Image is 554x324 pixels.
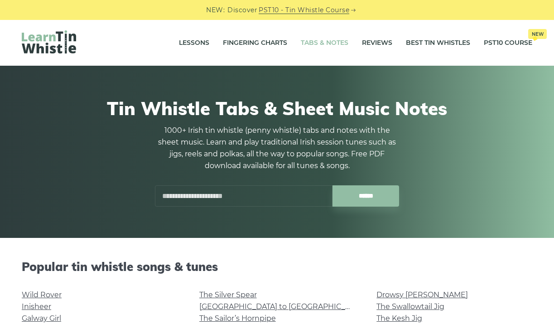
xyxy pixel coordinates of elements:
a: The Kesh Jig [376,314,422,323]
span: New [528,29,547,39]
a: The Swallowtail Jig [376,302,444,311]
a: Fingering Charts [223,32,287,54]
a: PST10 CourseNew [484,32,532,54]
a: Drowsy [PERSON_NAME] [376,290,468,299]
a: The Silver Spear [199,290,257,299]
a: Best Tin Whistles [406,32,470,54]
h1: Tin Whistle Tabs & Sheet Music Notes [26,97,528,119]
a: Galway Girl [22,314,61,323]
a: Inisheer [22,302,51,311]
a: Lessons [179,32,209,54]
a: Tabs & Notes [301,32,348,54]
a: Reviews [362,32,392,54]
p: 1000+ Irish tin whistle (penny whistle) tabs and notes with the sheet music. Learn and play tradi... [155,125,400,172]
img: LearnTinWhistle.com [22,30,76,53]
a: [GEOGRAPHIC_DATA] to [GEOGRAPHIC_DATA] [199,302,366,311]
a: The Sailor’s Hornpipe [199,314,276,323]
h2: Popular tin whistle songs & tunes [22,260,532,274]
a: Wild Rover [22,290,62,299]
